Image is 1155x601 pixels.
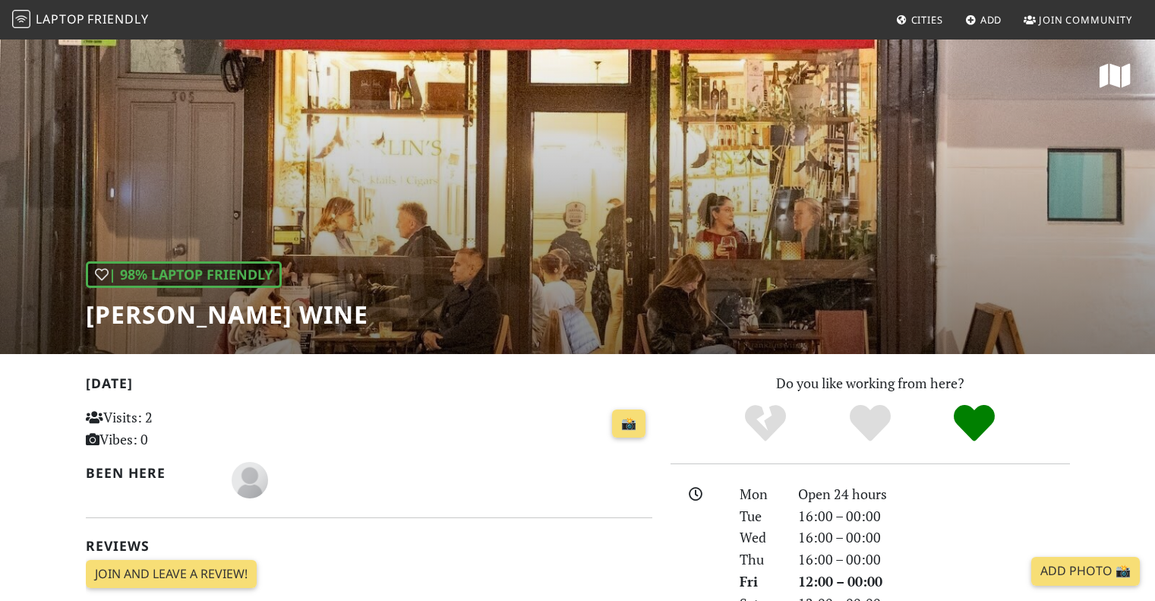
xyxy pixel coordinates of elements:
[232,462,268,498] img: blank-535327c66bd565773addf3077783bbfce4b00ec00e9fd257753287c682c7fa38.png
[86,406,263,451] p: Visits: 2 Vibes: 0
[731,549,788,571] div: Thu
[731,527,788,549] div: Wed
[789,571,1079,593] div: 12:00 – 00:00
[87,11,148,27] span: Friendly
[612,410,645,438] a: 📸
[1039,13,1132,27] span: Join Community
[789,483,1079,505] div: Open 24 hours
[922,403,1027,444] div: Definitely!
[789,505,1079,527] div: 16:00 – 00:00
[713,403,818,444] div: No
[731,483,788,505] div: Mon
[86,560,257,589] a: Join and leave a review!
[12,7,149,33] a: LaptopFriendly LaptopFriendly
[789,527,1079,549] div: 16:00 – 00:00
[12,10,30,28] img: LaptopFriendly
[818,403,923,444] div: Yes
[911,13,943,27] span: Cities
[671,372,1070,394] p: Do you like working from here?
[86,261,282,288] div: | 98% Laptop Friendly
[789,549,1079,571] div: 16:00 – 00:00
[1018,6,1138,33] a: Join Community
[232,470,268,488] span: Ben S
[731,505,788,527] div: Tue
[1031,557,1140,586] a: Add Photo 📸
[959,6,1008,33] a: Add
[980,13,1002,27] span: Add
[86,300,368,329] h1: [PERSON_NAME] Wine
[86,375,652,397] h2: [DATE]
[86,538,652,554] h2: Reviews
[890,6,949,33] a: Cities
[86,465,214,481] h2: Been here
[731,571,788,593] div: Fri
[36,11,85,27] span: Laptop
